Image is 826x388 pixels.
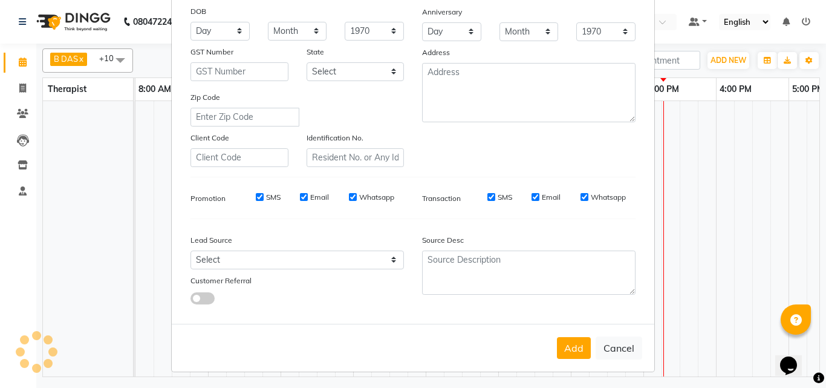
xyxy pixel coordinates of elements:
label: Customer Referral [190,275,252,286]
label: Email [310,192,329,203]
iframe: chat widget [775,340,814,376]
label: Transaction [422,193,461,204]
label: Lead Source [190,235,232,246]
label: Anniversary [422,7,462,18]
label: Source Desc [422,235,464,246]
label: Address [422,47,450,58]
label: Whatsapp [591,192,626,203]
button: Add [557,337,591,359]
input: Client Code [190,148,288,167]
input: Resident No. or Any Id [307,148,405,167]
button: Cancel [596,337,642,360]
label: Identification No. [307,133,363,143]
label: SMS [266,192,281,203]
label: Client Code [190,133,229,143]
label: Email [542,192,561,203]
label: State [307,47,324,58]
label: GST Number [190,47,233,58]
input: Enter Zip Code [190,108,299,127]
label: Zip Code [190,92,220,103]
label: SMS [498,192,512,203]
label: Whatsapp [359,192,394,203]
label: Promotion [190,193,226,204]
label: DOB [190,6,206,17]
input: GST Number [190,62,288,81]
